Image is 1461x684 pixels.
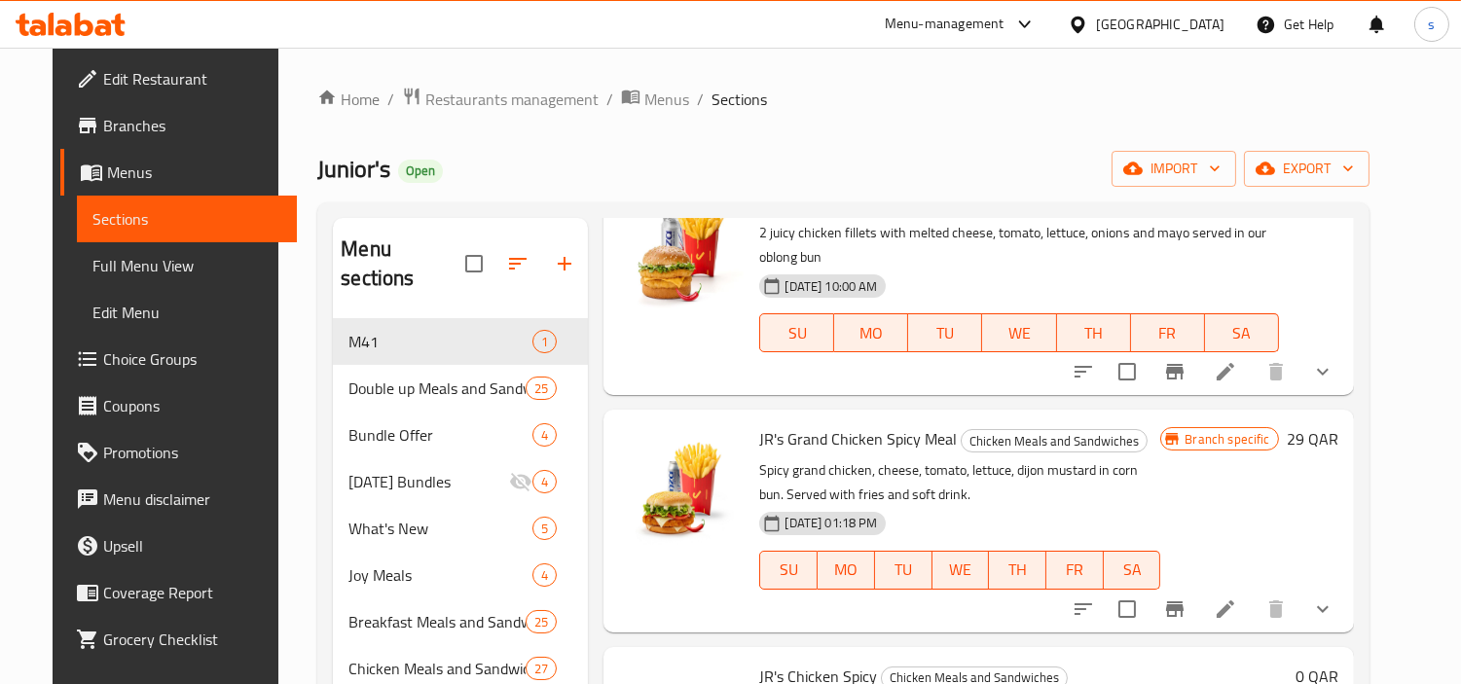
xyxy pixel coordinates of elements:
span: Branches [103,114,281,137]
span: FR [1054,556,1096,584]
span: Joy Meals [348,563,532,587]
span: Grocery Checklist [103,628,281,651]
p: Spicy grand chicken, cheese, tomato, lettuce, dijon mustard in corn bun. Served with fries and so... [759,458,1160,507]
div: items [526,657,557,680]
a: Menus [60,149,297,196]
span: Coverage Report [103,581,281,604]
span: 4 [533,426,556,445]
span: What's New [348,517,532,540]
img: JR's Double Up Chicken Spicy Sandwich Meal [619,189,744,313]
span: 1 [533,333,556,351]
button: TH [1057,313,1131,352]
button: Add section [541,240,588,287]
div: items [532,563,557,587]
button: WE [932,551,990,590]
span: Double up Meals and Sandwiches [348,377,526,400]
a: Menus [621,87,689,112]
button: SA [1104,551,1161,590]
span: Breakfast Meals and Sandwiches [348,610,526,633]
div: Bundle Offer4 [333,412,588,458]
span: Menus [644,88,689,111]
a: Home [317,88,380,111]
span: Chicken Meals and Sandwiches [348,657,526,680]
a: Edit Menu [77,289,297,336]
button: delete [1253,348,1299,395]
button: show more [1299,348,1346,395]
span: Edit Restaurant [103,67,281,90]
span: Restaurants management [425,88,599,111]
span: import [1127,157,1221,181]
span: MO [842,319,900,347]
span: SA [1112,556,1153,584]
div: Open [398,160,443,183]
a: Sections [77,196,297,242]
a: Edit Restaurant [60,55,297,102]
span: TU [883,556,925,584]
svg: Show Choices [1311,360,1334,383]
button: SA [1205,313,1279,352]
li: / [606,88,613,111]
span: Select to update [1107,351,1148,392]
span: Choice Groups [103,347,281,371]
div: [GEOGRAPHIC_DATA] [1096,14,1224,35]
button: export [1244,151,1370,187]
div: Chicken Meals and Sandwiches [961,429,1148,452]
button: SU [759,313,834,352]
span: MO [825,556,867,584]
span: [DATE] 10:00 AM [777,277,885,296]
li: / [697,88,704,111]
div: items [532,517,557,540]
span: Select all sections [454,243,494,284]
button: WE [982,313,1056,352]
span: 25 [527,613,556,631]
span: FR [1139,319,1197,347]
a: Full Menu View [77,242,297,289]
span: Coupons [103,394,281,417]
span: s [1428,14,1435,35]
span: 4 [533,566,556,585]
button: TU [875,551,932,590]
a: Edit menu item [1214,360,1237,383]
button: MO [818,551,875,590]
nav: breadcrumb [317,87,1369,112]
div: Joy Meals4 [333,552,588,598]
div: items [532,423,557,447]
span: Open [398,162,443,179]
span: Sections [712,88,767,111]
span: 4 [533,473,556,491]
a: Coupons [60,382,297,429]
span: Full Menu View [92,254,281,277]
span: Select to update [1107,589,1148,630]
span: [DATE] 01:18 PM [777,514,885,532]
div: items [532,470,557,493]
button: SU [759,551,818,590]
span: TH [1065,319,1123,347]
button: TH [989,551,1046,590]
span: SU [768,556,810,584]
span: export [1260,157,1354,181]
span: JR's Grand Chicken Spicy Meal [759,424,957,453]
a: Choice Groups [60,336,297,382]
span: TH [997,556,1039,584]
div: Menu-management [885,13,1004,36]
span: Bundle Offer [348,423,532,447]
span: 5 [533,520,556,538]
span: WE [940,556,982,584]
span: WE [990,319,1048,347]
div: [DATE] Bundles4 [333,458,588,505]
button: sort-choices [1060,586,1107,632]
div: M41 [348,330,532,353]
button: Branch-specific-item [1151,586,1198,632]
span: Sort sections [494,240,541,287]
span: 25 [527,379,556,398]
div: Double up Meals and Sandwiches25 [333,365,588,412]
span: Edit Menu [92,301,281,324]
h2: Menu sections [341,234,465,293]
a: Upsell [60,522,297,569]
div: items [526,377,557,400]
